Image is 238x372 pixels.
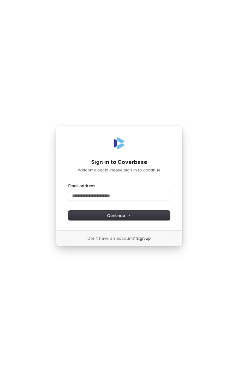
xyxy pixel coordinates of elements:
button: Continue [68,211,170,220]
a: Sign up [136,235,151,241]
h1: Sign in to Coverbase [68,158,170,166]
p: Welcome back! Please sign in to continue [68,167,170,173]
img: Coverbase [112,136,127,151]
span: Continue [107,213,131,218]
label: Email address [68,183,95,189]
span: Don’t have an account? [88,235,135,241]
